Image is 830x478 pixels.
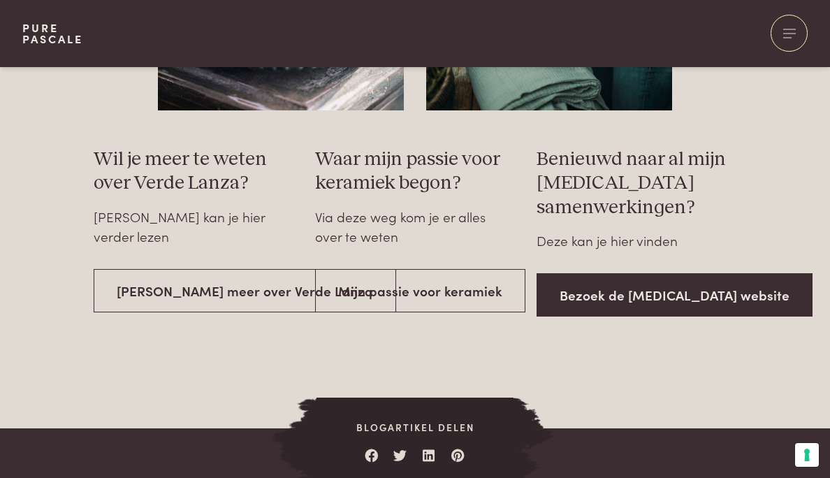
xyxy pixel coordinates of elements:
a: [PERSON_NAME] meer over Verde Lanza [94,269,396,313]
a: Bezoek de [MEDICAL_DATA] website [537,273,813,317]
a: PurePascale [22,22,83,45]
h3: Benieuwd naar al mijn [MEDICAL_DATA] samenwerkingen? [537,147,736,220]
div: Deze kan je hier vinden [537,231,678,251]
div: Via deze weg kom je er alles over te weten [315,207,514,247]
a: Mijn passie voor keramiek [315,269,525,313]
div: [PERSON_NAME] kan je hier verder lezen [94,207,293,247]
span: Blogartikel delen [316,420,513,435]
h3: Wil je meer te weten over Verde Lanza? [94,147,293,196]
h3: Waar mijn passie voor keramiek begon? [315,147,514,196]
button: Uw voorkeuren voor toestemming voor trackingtechnologieën [795,443,819,467]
